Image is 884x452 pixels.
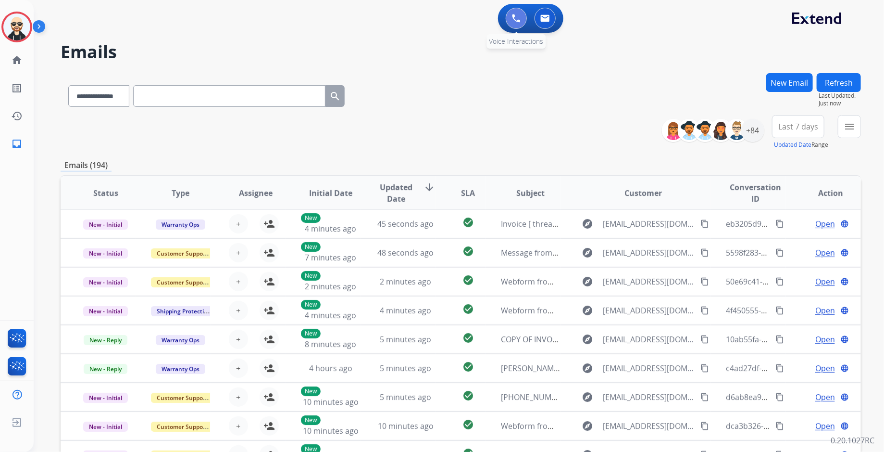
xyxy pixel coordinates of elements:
[462,245,474,257] mat-icon: check_circle
[819,92,861,100] span: Last Updated:
[263,305,275,316] mat-icon: person_add
[700,393,709,401] mat-icon: content_copy
[263,334,275,345] mat-icon: person_add
[700,220,709,228] mat-icon: content_copy
[815,218,835,230] span: Open
[301,300,321,310] p: New
[309,363,352,374] span: 4 hours ago
[786,176,861,210] th: Action
[11,54,23,66] mat-icon: home
[236,420,240,432] span: +
[236,305,240,316] span: +
[815,391,835,403] span: Open
[229,272,248,291] button: +
[700,277,709,286] mat-icon: content_copy
[726,305,872,316] span: 4f450555-1ae1-46e6-8842-30ba6b5b2f1a
[775,248,784,257] mat-icon: content_copy
[263,247,275,258] mat-icon: person_add
[462,217,474,228] mat-icon: check_circle
[83,393,128,403] span: New - Initial
[263,362,275,374] mat-icon: person_add
[603,218,695,230] span: [EMAIL_ADDRESS][DOMAIN_NAME]
[815,362,835,374] span: Open
[377,247,434,258] span: 48 seconds ago
[376,181,416,205] span: Updated Date
[726,247,871,258] span: 5598f283-4053-4c0b-8324-33a8e0f19203
[726,421,873,431] span: dca3b326-924e-496d-a442-50a3f87cd991
[236,391,240,403] span: +
[840,393,849,401] mat-icon: language
[726,334,870,345] span: 10ab55fa-627f-46ac-94b0-c54eecdac440
[156,220,205,230] span: Warranty Ops
[603,420,695,432] span: [EMAIL_ADDRESS][DOMAIN_NAME]
[151,306,217,316] span: Shipping Protection
[844,121,855,132] mat-icon: menu
[501,247,662,258] span: Message from KM_C650i KMBS ID#9528 3015
[151,422,213,432] span: Customer Support
[775,277,784,286] mat-icon: content_copy
[229,301,248,320] button: +
[582,276,594,287] mat-icon: explore
[501,219,661,229] span: Invoice [ thread::a4F7IQ9hAv2bTxjZESIrxTk:: ]
[236,276,240,287] span: +
[501,305,719,316] span: Webform from [EMAIL_ADDRESS][DOMAIN_NAME] on [DATE]
[775,393,784,401] mat-icon: content_copy
[380,305,431,316] span: 4 minutes ago
[603,276,695,287] span: [EMAIL_ADDRESS][DOMAIN_NAME]
[11,110,23,122] mat-icon: history
[462,390,474,401] mat-icon: check_circle
[303,397,359,407] span: 10 minutes ago
[263,391,275,403] mat-icon: person_add
[840,220,849,228] mat-icon: language
[603,391,695,403] span: [EMAIL_ADDRESS][DOMAIN_NAME]
[489,37,544,46] span: Voice Interactions
[236,218,240,230] span: +
[726,219,874,229] span: eb3205d9-71a9-4cc4-b029-59c57e724aa5
[462,361,474,373] mat-icon: check_circle
[726,181,785,205] span: Conversation ID
[815,276,835,287] span: Open
[624,187,662,199] span: Customer
[303,426,359,436] span: 10 minutes ago
[229,416,248,436] button: +
[726,363,865,374] span: c4ad27df-f45d-4d70-a9f6-dbf0afef3cd8
[582,420,594,432] mat-icon: explore
[301,415,321,425] p: New
[305,310,356,321] span: 4 minutes ago
[815,305,835,316] span: Open
[501,334,775,345] span: COPY OF INVOICE FOR SO: 621158720 [ thread::tyo9mkFZBnC_iRQ7YtCbxzk:: ]
[516,187,545,199] span: Subject
[582,391,594,403] mat-icon: explore
[305,339,356,349] span: 8 minutes ago
[301,271,321,281] p: New
[582,305,594,316] mat-icon: explore
[775,220,784,228] mat-icon: content_copy
[582,218,594,230] mat-icon: explore
[151,277,213,287] span: Customer Support
[726,392,872,402] span: d6ab8ea9-e6cd-4ece-b08c-73ce26459f76
[815,334,835,345] span: Open
[775,335,784,344] mat-icon: content_copy
[229,243,248,262] button: +
[501,276,719,287] span: Webform from [EMAIL_ADDRESS][DOMAIN_NAME] on [DATE]
[305,281,356,292] span: 2 minutes ago
[815,247,835,258] span: Open
[603,305,695,316] span: [EMAIL_ADDRESS][DOMAIN_NAME]
[380,334,431,345] span: 5 minutes ago
[423,181,435,193] mat-icon: arrow_downward
[603,362,695,374] span: [EMAIL_ADDRESS][DOMAIN_NAME]
[83,422,128,432] span: New - Initial
[229,359,248,378] button: +
[378,421,434,431] span: 10 minutes ago
[840,422,849,430] mat-icon: language
[305,252,356,263] span: 7 minutes ago
[603,247,695,258] span: [EMAIL_ADDRESS][DOMAIN_NAME]
[229,330,248,349] button: +
[301,387,321,396] p: New
[84,335,127,345] span: New - Reply
[93,187,118,199] span: Status
[380,276,431,287] span: 2 minutes ago
[263,276,275,287] mat-icon: person_add
[462,303,474,315] mat-icon: check_circle
[700,364,709,373] mat-icon: content_copy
